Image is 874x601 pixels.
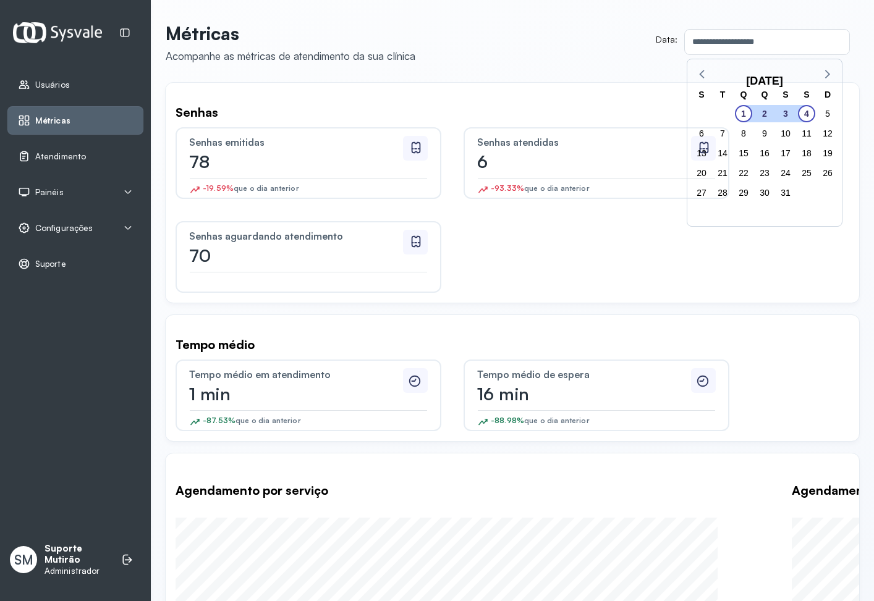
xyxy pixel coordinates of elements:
span: quarta-feira, 15 de janeiro de 2025 [735,145,752,162]
span: domingo, 26 de janeiro de 2025 [819,164,836,182]
span: segunda-feira, 27 de janeiro de 2025 [693,184,710,201]
div: 78 [189,153,344,170]
div: Agendamento por serviço [176,483,718,498]
span: terça-feira, 28 de janeiro de 2025 [714,184,731,201]
div: 16 min [477,385,632,403]
p: Métricas [166,22,415,44]
div: que o dia anterior [491,183,590,198]
span: segunda-feira, 13 de janeiro de 2025 [693,145,710,162]
div: S [796,88,817,104]
span: quinta-feira, 2 de janeiro de 2025 [756,105,773,122]
img: Logotipo do estabelecimento [13,22,102,43]
div: que o dia anterior [203,416,301,431]
span: domingo, 5 de janeiro de 2025 [819,105,836,122]
span: quarta-feira, 29 de janeiro de 2025 [735,184,752,201]
span: Painéis [35,187,64,198]
span: -87.53% [203,416,235,425]
span: sexta-feira, 24 de janeiro de 2025 [777,164,794,182]
div: Data: [656,34,677,45]
span: Atendimento [35,151,86,162]
span: quinta-feira, 23 de janeiro de 2025 [756,164,773,182]
div: S [775,88,796,104]
span: quarta-feira, 8 de janeiro de 2025 [735,125,752,142]
span: -88.98% [491,416,524,425]
a: Atendimento [18,150,133,162]
span: Suporte [35,259,66,269]
span: sábado, 25 de janeiro de 2025 [798,164,815,182]
span: sábado, 18 de janeiro de 2025 [798,145,815,162]
span: quinta-feira, 30 de janeiro de 2025 [756,184,773,201]
div: que o dia anterior [203,183,299,198]
div: Q [733,88,754,104]
span: sexta-feira, 10 de janeiro de 2025 [777,125,794,142]
span: quarta-feira, 22 de janeiro de 2025 [735,164,752,182]
span: sábado, 11 de janeiro de 2025 [798,125,815,142]
p: Administrador [45,566,109,576]
div: [DATE] [741,72,788,90]
p: Suporte Mutirão [45,543,109,566]
div: Senhas aguardando atendimento [189,230,399,242]
span: Configurações [35,223,93,233]
span: sábado, 4 de janeiro de 2025 [798,105,815,122]
span: domingo, 12 de janeiro de 2025 [819,125,836,142]
div: 70 [189,247,344,264]
span: Métricas [35,116,70,126]
span: sexta-feira, 31 de janeiro de 2025 [777,184,794,201]
span: -19.59% [203,183,234,193]
span: Usuários [35,80,70,90]
a: Usuários [18,78,133,91]
div: 6 [477,153,632,170]
div: Senhas atendidas [477,136,687,148]
div: Q [754,88,775,104]
div: D [817,88,838,104]
div: 1 min [189,385,344,403]
span: terça-feira, 7 de janeiro de 2025 [714,125,731,142]
div: Senhas [176,105,849,120]
span: segunda-feira, 6 de janeiro de 2025 [693,125,710,142]
div: Tempo médio em atendimento [189,368,399,380]
span: terça-feira, 21 de janeiro de 2025 [714,164,731,182]
div: S [691,88,712,104]
a: Métricas [18,114,133,127]
div: T [712,88,733,104]
div: Tempo médio de espera [477,368,687,380]
div: Tempo médio [176,337,849,352]
span: segunda-feira, 20 de janeiro de 2025 [693,164,710,182]
span: quinta-feira, 9 de janeiro de 2025 [756,125,773,142]
span: terça-feira, 14 de janeiro de 2025 [714,145,731,162]
span: domingo, 19 de janeiro de 2025 [819,145,836,162]
span: sexta-feira, 3 de janeiro de 2025 [777,105,794,122]
div: Senhas emitidas [189,136,399,148]
span: quinta-feira, 16 de janeiro de 2025 [756,145,773,162]
span: quarta-feira, 1 de janeiro de 2025 [735,105,752,122]
div: Acompanhe as métricas de atendimento da sua clínica [166,49,415,62]
span: -93.33% [491,183,524,193]
div: que o dia anterior [491,416,590,431]
span: sexta-feira, 17 de janeiro de 2025 [777,145,794,162]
